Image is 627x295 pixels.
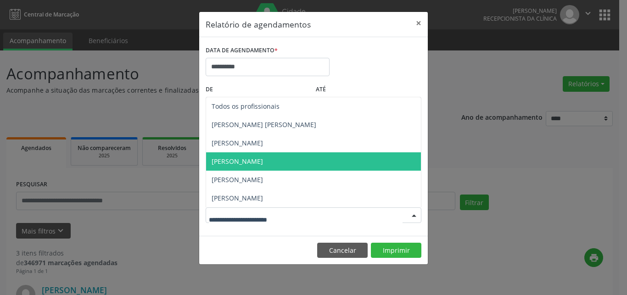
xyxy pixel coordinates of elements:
span: [PERSON_NAME] [212,157,263,166]
label: DATA DE AGENDAMENTO [206,44,278,58]
h5: Relatório de agendamentos [206,18,311,30]
label: De [206,83,311,97]
span: [PERSON_NAME] [212,139,263,147]
button: Close [409,12,428,34]
span: [PERSON_NAME] [212,194,263,202]
span: [PERSON_NAME] [212,175,263,184]
label: ATÉ [316,83,421,97]
span: Todos os profissionais [212,102,280,111]
button: Imprimir [371,243,421,258]
button: Cancelar [317,243,368,258]
span: [PERSON_NAME] [PERSON_NAME] [212,120,316,129]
